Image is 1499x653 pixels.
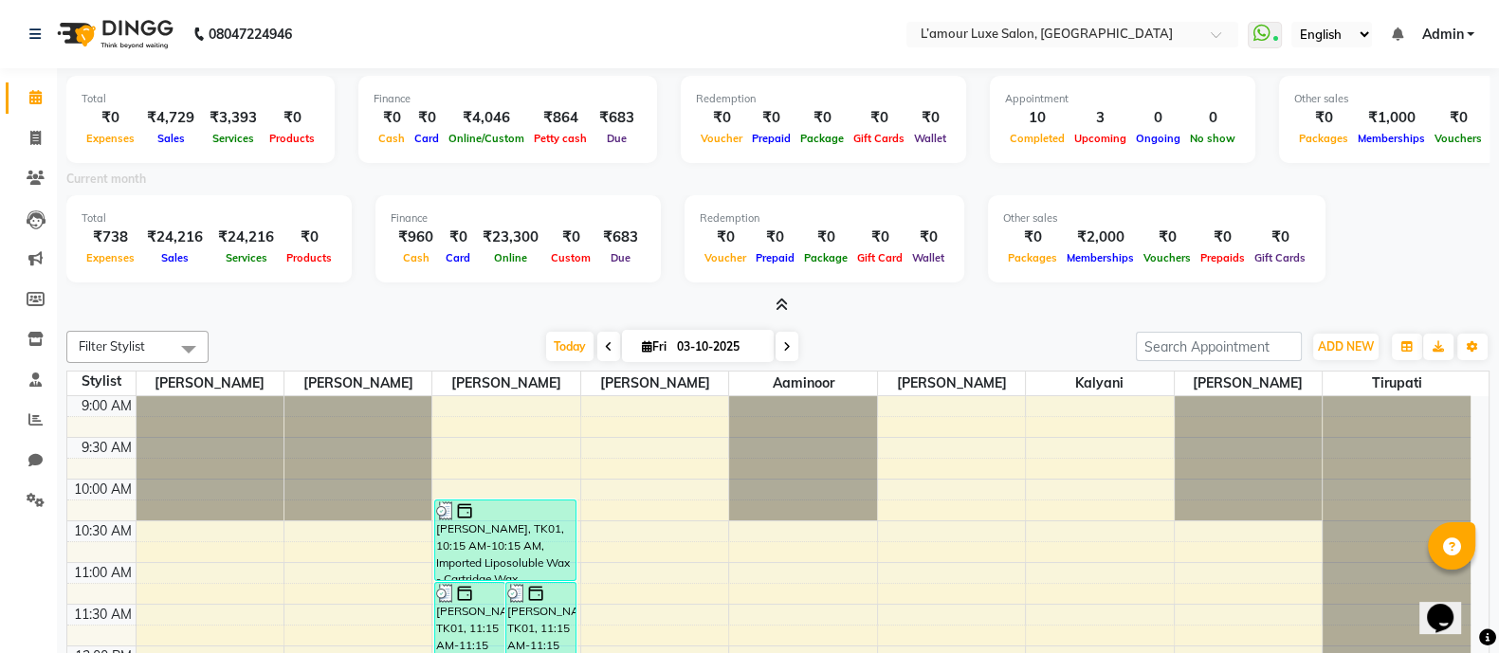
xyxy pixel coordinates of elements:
div: ₹0 [700,227,751,248]
div: 3 [1069,107,1131,129]
div: ₹1,000 [1353,107,1430,129]
div: ₹0 [799,227,852,248]
span: Completed [1005,132,1069,145]
span: Card [410,132,444,145]
div: ₹0 [1250,227,1310,248]
div: 0 [1131,107,1185,129]
div: 11:00 AM [70,563,136,583]
span: Cash [374,132,410,145]
div: 9:30 AM [78,438,136,458]
div: ₹0 [909,107,951,129]
span: [PERSON_NAME] [284,372,431,395]
div: ₹24,216 [210,227,282,248]
b: 08047224946 [209,8,292,61]
div: ₹0 [696,107,747,129]
div: ₹24,216 [139,227,210,248]
span: [PERSON_NAME] [581,372,728,395]
label: Current month [66,171,146,188]
span: Prepaid [751,251,799,264]
div: 11:30 AM [70,605,136,625]
span: Custom [546,251,595,264]
span: Upcoming [1069,132,1131,145]
div: 10:00 AM [70,480,136,499]
span: Products [265,132,320,145]
div: ₹0 [265,107,320,129]
span: Packages [1294,132,1353,145]
span: Petty cash [529,132,592,145]
div: Other sales [1003,210,1310,227]
span: Package [795,132,849,145]
div: Finance [374,91,642,107]
div: ₹0 [1139,227,1196,248]
span: Card [441,251,475,264]
iframe: chat widget [1419,577,1480,634]
div: ₹0 [282,227,337,248]
div: ₹960 [391,227,441,248]
span: Today [546,332,594,361]
div: 0 [1185,107,1240,129]
div: 9:00 AM [78,396,136,416]
div: ₹0 [795,107,849,129]
span: Memberships [1353,132,1430,145]
button: ADD NEW [1313,334,1379,360]
div: Total [82,210,337,227]
div: Redemption [700,210,949,227]
span: Expenses [82,132,139,145]
span: No show [1185,132,1240,145]
span: Ongoing [1131,132,1185,145]
div: Redemption [696,91,951,107]
span: Cash [398,251,434,264]
div: ₹0 [1294,107,1353,129]
span: Package [799,251,852,264]
span: Prepaids [1196,251,1250,264]
span: Expenses [82,251,139,264]
input: 2025-10-03 [671,333,766,361]
span: ADD NEW [1318,339,1374,354]
span: Voucher [700,251,751,264]
span: Aaminoor [729,372,876,395]
span: Vouchers [1139,251,1196,264]
span: Services [221,251,272,264]
span: Sales [156,251,193,264]
span: Gift Cards [849,132,909,145]
span: Kalyani [1026,372,1173,395]
div: [PERSON_NAME], TK01, 10:15 AM-10:15 AM, Imported Liposoluble Wax - Cartridge Wax [435,500,576,580]
div: ₹4,729 [139,107,202,129]
span: Tirupati [1323,372,1471,395]
div: ₹0 [410,107,444,129]
div: ₹0 [374,107,410,129]
span: Due [606,251,635,264]
div: Appointment [1005,91,1240,107]
div: ₹738 [82,227,139,248]
span: Products [282,251,337,264]
span: Gift Cards [1250,251,1310,264]
span: Online [489,251,532,264]
span: Online/Custom [444,132,529,145]
div: Total [82,91,320,107]
div: ₹0 [441,227,475,248]
span: [PERSON_NAME] [1175,372,1322,395]
span: Vouchers [1430,132,1487,145]
span: Fri [637,339,671,354]
span: Admin [1421,25,1463,45]
span: Gift Card [852,251,907,264]
span: Wallet [907,251,949,264]
img: logo [48,8,178,61]
div: ₹0 [907,227,949,248]
div: ₹0 [1196,227,1250,248]
div: ₹0 [852,227,907,248]
div: ₹0 [751,227,799,248]
span: Packages [1003,251,1062,264]
div: ₹3,393 [202,107,265,129]
div: ₹4,046 [444,107,529,129]
div: ₹0 [546,227,595,248]
span: [PERSON_NAME] [432,372,579,395]
span: Memberships [1062,251,1139,264]
div: ₹0 [1003,227,1062,248]
div: ₹0 [747,107,795,129]
div: ₹0 [849,107,909,129]
input: Search Appointment [1136,332,1302,361]
div: ₹864 [529,107,592,129]
div: 10:30 AM [70,521,136,541]
span: [PERSON_NAME] [137,372,283,395]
